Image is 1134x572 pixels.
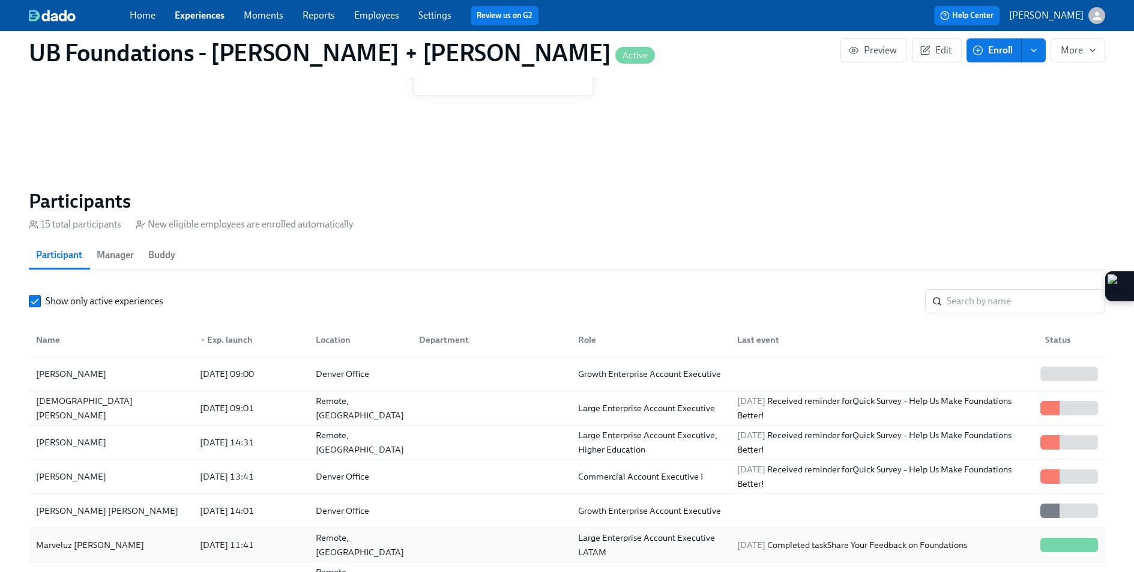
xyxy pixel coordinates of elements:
span: Help Center [940,10,994,22]
div: Remote, [GEOGRAPHIC_DATA] [311,428,410,457]
span: Edit [922,44,952,56]
input: Search by name [947,289,1105,313]
div: [DATE] 11:41 [195,538,306,552]
div: [DEMOGRAPHIC_DATA][PERSON_NAME] [31,394,190,423]
div: Status [1040,333,1103,347]
div: Received reminder for Quick Survey – Help Us Make Foundations Better! [732,394,1036,423]
a: Experiences [175,10,225,21]
div: [DEMOGRAPHIC_DATA][PERSON_NAME][DATE] 09:01Remote, [GEOGRAPHIC_DATA]Large Enterprise Account Exec... [29,391,1105,426]
div: Remote, [GEOGRAPHIC_DATA] [311,531,410,559]
div: Denver Office [311,469,410,484]
div: Role [573,333,728,347]
div: [PERSON_NAME] [31,435,190,450]
h2: Participants [29,189,1105,213]
div: [PERSON_NAME] [31,469,190,484]
span: Show only active experiences [46,295,163,308]
a: Reports [303,10,335,21]
span: Preview [851,44,897,56]
button: Enroll [967,38,1022,62]
a: Review us on G2 [477,10,532,22]
span: [DATE] [737,540,765,550]
span: Participant [36,247,82,263]
div: Marveluz [PERSON_NAME] [31,538,190,552]
div: [DATE] 09:01 [195,401,306,415]
button: Preview [840,38,907,62]
span: More [1061,44,1095,56]
div: [PERSON_NAME] [31,367,190,381]
div: [DATE] 14:01 [195,504,306,518]
a: dado [29,10,130,22]
a: Employees [354,10,399,21]
div: Received reminder for Quick Survey – Help Us Make Foundations Better! [732,428,1036,457]
div: Growth Enterprise Account Executive [573,367,728,381]
span: [DATE] [737,430,765,441]
p: [PERSON_NAME] [1009,9,1084,22]
a: Home [130,10,155,21]
button: enroll [1022,38,1046,62]
div: Denver Office [311,367,410,381]
div: Large Enterprise Account Executive [573,401,728,415]
div: Large Enterprise Account Executive, Higher Education [573,428,728,457]
span: [DATE] [737,396,765,406]
div: [DATE] 13:41 [195,469,306,484]
div: Completed task Share Your Feedback on Foundations [732,538,1036,552]
div: [PERSON_NAME][DATE] 09:00Denver OfficeGrowth Enterprise Account Executive [29,357,1105,391]
div: Name [31,333,190,347]
div: Remote, [GEOGRAPHIC_DATA] [311,394,410,423]
span: Active [615,51,655,60]
span: [DATE] [737,464,765,475]
div: Exp. launch [195,333,306,347]
div: Status [1036,328,1103,352]
button: Help Center [934,6,1000,25]
div: ▼Exp. launch [190,328,306,352]
span: Buddy [148,247,175,263]
div: Received reminder for Quick Survey – Help Us Make Foundations Better! [732,462,1036,491]
div: Last event [728,328,1036,352]
div: [PERSON_NAME] [PERSON_NAME][DATE] 14:01Denver OfficeGrowth Enterprise Account Executive [29,494,1105,528]
button: Edit [912,38,962,62]
button: [PERSON_NAME] [1009,7,1105,24]
div: Role [569,328,728,352]
div: Commercial Account Executive I [573,469,728,484]
div: Name [31,328,190,352]
div: Location [306,328,410,352]
span: Manager [97,247,134,263]
div: Location [311,333,410,347]
div: Department [414,333,569,347]
div: 15 total participants [29,218,121,231]
div: [DATE] 09:00 [195,367,306,381]
button: Review us on G2 [471,6,538,25]
div: Large Enterprise Account Executive LATAM [573,531,728,559]
h1: UB Foundations - [PERSON_NAME] + [PERSON_NAME] [29,38,655,67]
div: Department [409,328,569,352]
img: dado [29,10,76,22]
div: Growth Enterprise Account Executive [573,504,728,518]
div: [PERSON_NAME] [PERSON_NAME] [31,504,190,518]
a: Moments [244,10,283,21]
span: ▼ [200,337,206,343]
button: More [1051,38,1105,62]
div: [PERSON_NAME][DATE] 14:31Remote, [GEOGRAPHIC_DATA]Large Enterprise Account Executive, Higher Educ... [29,426,1105,460]
div: Denver Office [311,504,410,518]
div: [PERSON_NAME][DATE] 13:41Denver OfficeCommercial Account Executive I[DATE] Received reminder forQ... [29,460,1105,494]
a: Settings [418,10,451,21]
div: [DATE] 14:31 [195,435,306,450]
div: New eligible employees are enrolled automatically [136,218,353,231]
img: Extension Icon [1108,274,1132,298]
div: Marveluz [PERSON_NAME][DATE] 11:41Remote, [GEOGRAPHIC_DATA]Large Enterprise Account Executive LAT... [29,528,1105,562]
span: Enroll [975,44,1013,56]
div: Last event [732,333,1036,347]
